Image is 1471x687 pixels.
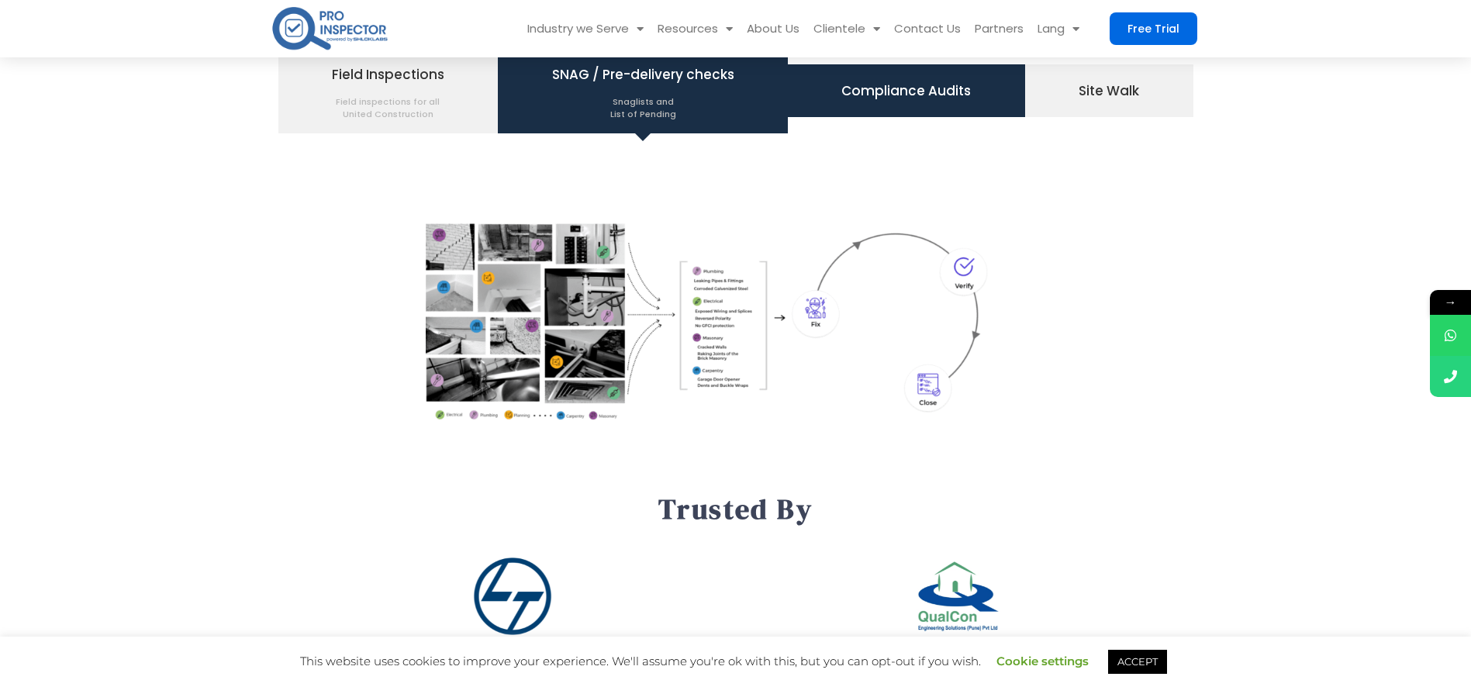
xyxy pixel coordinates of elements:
[271,4,389,53] img: pro-inspector-logo
[1079,78,1139,104] span: Site Walk
[332,88,444,120] span: Field inspections for all United Construction
[474,558,551,635] img: L&T
[552,88,734,120] span: Snaglists and List of Pending
[300,654,1171,668] span: This website uses cookies to improve your experience. We'll assume you're ok with this, but you c...
[916,558,1001,635] img: qualCon
[1430,290,1471,315] span: →
[996,654,1089,668] a: Cookie settings
[552,61,734,120] span: SNAG / Pre-delivery checks
[1127,23,1179,34] span: Free Trial
[736,558,1182,640] div: 2 / 2
[1110,12,1197,45] a: Free Trial
[290,558,1182,640] div: Image Carousel
[1108,650,1167,674] a: ACCEPT
[841,78,971,104] span: Compliance Audits
[286,485,1186,533] p: Trusted By
[290,558,736,640] div: 1 / 2
[332,61,444,120] span: Field Inspections
[426,154,1046,443] img: SnagingServices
